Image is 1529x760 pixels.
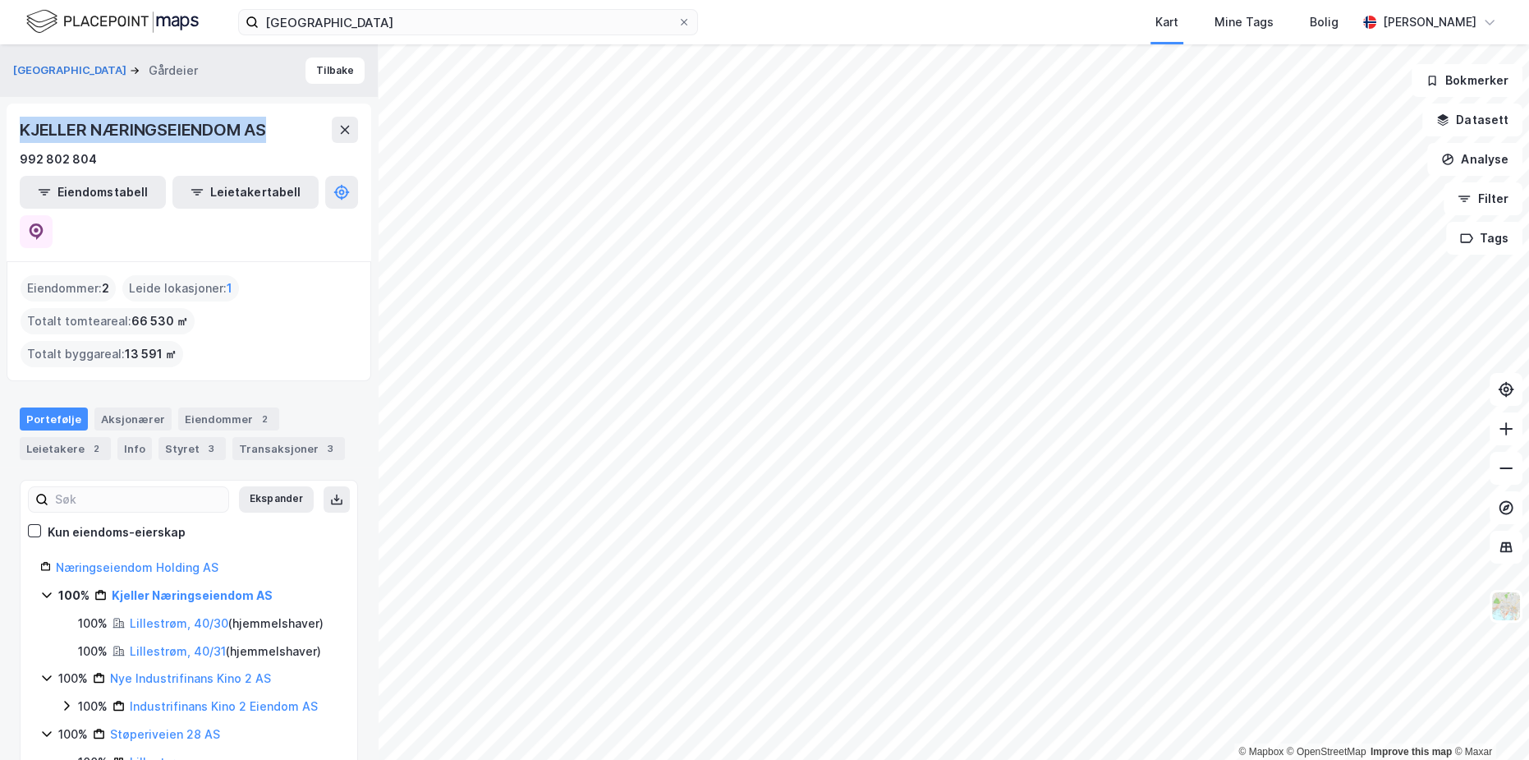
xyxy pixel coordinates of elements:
[122,275,239,302] div: Leide lokasjoner :
[259,10,677,35] input: Søk på adresse, matrikkel, gårdeiere, leietakere eller personer
[78,642,108,661] div: 100%
[1447,681,1529,760] iframe: Chat Widget
[117,437,152,460] div: Info
[1310,12,1338,32] div: Bolig
[56,560,218,574] a: Næringseiendom Holding AS
[125,344,177,364] span: 13 591 ㎡
[130,644,226,658] a: Lillestrøm, 40/31
[130,614,324,633] div: ( hjemmelshaver )
[1422,104,1522,136] button: Datasett
[1155,12,1178,32] div: Kart
[48,523,186,542] div: Kun eiendoms-eierskap
[149,61,198,81] div: Gårdeier
[26,7,199,36] img: logo.f888ab2527a4732fd821a326f86c7f29.svg
[58,725,88,744] div: 100%
[305,58,365,84] button: Tilbake
[110,671,271,685] a: Nye Industrifinans Kino 2 AS
[1214,12,1274,32] div: Mine Tags
[78,697,108,716] div: 100%
[130,616,228,630] a: Lillestrøm, 40/30
[178,408,279,431] div: Eiendommer
[227,279,232,298] span: 1
[110,727,220,741] a: Støperiveien 28 AS
[21,341,183,367] div: Totalt byggareal :
[131,311,188,331] span: 66 530 ㎡
[1371,746,1452,758] a: Improve this map
[130,642,321,661] div: ( hjemmelshaver )
[232,437,345,460] div: Transaksjoner
[172,176,319,209] button: Leietakertabell
[1444,182,1522,215] button: Filter
[1446,222,1522,255] button: Tags
[20,150,97,169] div: 992 802 804
[1287,746,1366,758] a: OpenStreetMap
[58,669,88,689] div: 100%
[21,275,116,302] div: Eiendommer :
[20,176,166,209] button: Eiendomstabell
[1427,143,1522,176] button: Analyse
[203,440,219,457] div: 3
[112,588,273,602] a: Kjeller Næringseiendom AS
[94,408,172,431] div: Aksjonærer
[130,699,318,713] a: Industrifinans Kino 2 Eiendom AS
[20,408,88,431] div: Portefølje
[58,586,90,606] div: 100%
[256,411,273,427] div: 2
[1383,12,1476,32] div: [PERSON_NAME]
[1238,746,1283,758] a: Mapbox
[20,117,269,143] div: KJELLER NÆRINGSEIENDOM AS
[78,614,108,633] div: 100%
[102,279,109,298] span: 2
[48,487,228,512] input: Søk
[322,440,338,457] div: 3
[21,308,195,334] div: Totalt tomteareal :
[1490,591,1522,622] img: Z
[239,486,314,513] button: Ekspander
[13,62,130,79] button: [GEOGRAPHIC_DATA]
[88,440,104,457] div: 2
[158,437,226,460] div: Styret
[1412,64,1522,97] button: Bokmerker
[20,437,111,460] div: Leietakere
